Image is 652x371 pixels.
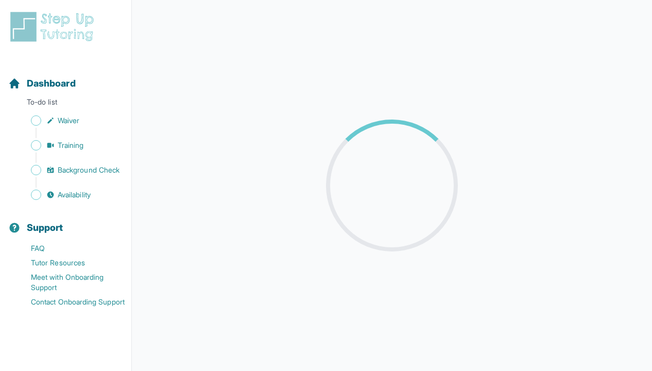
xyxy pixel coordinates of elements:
[8,113,131,128] a: Waiver
[4,60,127,95] button: Dashboard
[8,270,131,295] a: Meet with Onboarding Support
[8,295,131,309] a: Contact Onboarding Support
[58,140,84,150] span: Training
[8,163,131,177] a: Background Check
[27,76,76,91] span: Dashboard
[8,188,131,202] a: Availability
[8,241,131,256] a: FAQ
[8,138,131,153] a: Training
[4,204,127,239] button: Support
[58,115,79,126] span: Waiver
[58,190,91,200] span: Availability
[8,10,100,43] img: logo
[4,97,127,111] p: To-do list
[27,221,63,235] span: Support
[8,256,131,270] a: Tutor Resources
[8,76,76,91] a: Dashboard
[58,165,119,175] span: Background Check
